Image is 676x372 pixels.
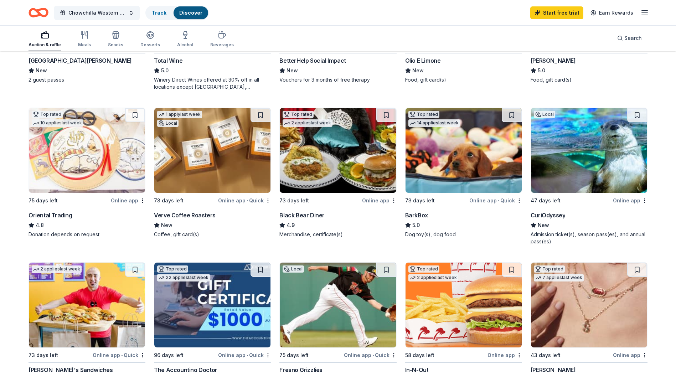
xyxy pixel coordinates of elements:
[218,351,271,360] div: Online app Quick
[538,221,549,229] span: New
[405,56,441,65] div: Olio E Limone
[406,108,522,193] img: Image for BarkBox
[280,108,396,193] img: Image for Black Bear Diner
[93,351,145,360] div: Online app Quick
[279,56,346,65] div: BetterHelp Social Impact
[32,119,83,127] div: 10 applies last week
[29,108,145,193] img: Image for Oriental Trading
[405,196,435,205] div: 73 days left
[29,351,58,360] div: 73 days left
[154,108,270,193] img: Image for Verve Coffee Roasters
[29,196,58,205] div: 75 days left
[29,108,145,238] a: Image for Oriental TradingTop rated10 applieslast week75 days leftOnline appOriental Trading4.8Do...
[531,76,647,83] div: Food, gift card(s)
[538,66,545,75] span: 5.0
[36,221,44,229] span: 4.8
[534,111,555,118] div: Local
[54,6,140,20] button: Chowchilla Western Stampede Grand Marshal [PERSON_NAME]
[157,120,179,127] div: Local
[531,108,647,245] a: Image for CuriOdysseyLocal47 days leftOnline appCuriOdysseyNewAdmission ticket(s), season pass(es...
[531,263,647,347] img: Image for Kendra Scott
[405,231,522,238] div: Dog toy(s), dog food
[157,111,202,118] div: 1 apply last week
[412,66,424,75] span: New
[612,31,647,45] button: Search
[154,351,184,360] div: 96 days left
[531,211,566,219] div: CuriOdyssey
[32,265,82,273] div: 2 applies last week
[32,111,63,118] div: Top rated
[29,56,132,65] div: [GEOGRAPHIC_DATA][PERSON_NAME]
[408,111,439,118] div: Top rated
[279,231,396,238] div: Merchandise, certificate(s)
[405,108,522,238] a: Image for BarkBoxTop rated14 applieslast week73 days leftOnline app•QuickBarkBox5.0Dog toy(s), do...
[287,66,298,75] span: New
[613,196,647,205] div: Online app
[279,108,396,238] a: Image for Black Bear DinerTop rated2 applieslast week73 days leftOnline appBlack Bear Diner4.9Mer...
[372,352,374,358] span: •
[111,196,145,205] div: Online app
[287,221,295,229] span: 4.9
[29,211,72,219] div: Oriental Trading
[487,351,522,360] div: Online app
[154,56,182,65] div: Total Wine
[140,28,160,51] button: Desserts
[78,42,91,48] div: Meals
[154,263,270,347] img: Image for The Accounting Doctor
[531,56,576,65] div: [PERSON_NAME]
[179,10,202,16] a: Discover
[624,34,642,42] span: Search
[534,265,565,273] div: Top rated
[154,211,216,219] div: Verve Coffee Roasters
[408,119,460,127] div: 14 applies last week
[157,265,188,273] div: Top rated
[530,6,583,19] a: Start free trial
[218,196,271,205] div: Online app Quick
[283,111,314,118] div: Top rated
[531,196,561,205] div: 47 days left
[154,196,184,205] div: 73 days left
[157,274,210,281] div: 22 applies last week
[108,42,123,48] div: Snacks
[405,351,434,360] div: 58 days left
[283,265,304,273] div: Local
[140,42,160,48] div: Desserts
[108,28,123,51] button: Snacks
[29,263,145,347] img: Image for Ike's Sandwiches
[613,351,647,360] div: Online app
[154,76,271,91] div: Winery Direct Wines offered at 30% off in all locations except [GEOGRAPHIC_DATA], [GEOGRAPHIC_DAT...
[279,76,396,83] div: Vouchers for 3 months of free therapy
[279,351,309,360] div: 75 days left
[177,42,193,48] div: Alcohol
[121,352,123,358] span: •
[247,198,248,203] span: •
[344,351,397,360] div: Online app Quick
[408,274,458,281] div: 2 applies last week
[498,198,499,203] span: •
[283,119,332,127] div: 2 applies last week
[586,6,638,19] a: Earn Rewards
[408,265,439,273] div: Top rated
[531,108,647,193] img: Image for CuriOdyssey
[405,211,428,219] div: BarkBox
[78,28,91,51] button: Meals
[531,231,647,245] div: Admission ticket(s), season pass(es), and annual pass(es)
[154,108,271,238] a: Image for Verve Coffee Roasters1 applylast weekLocal73 days leftOnline app•QuickVerve Coffee Roas...
[469,196,522,205] div: Online app Quick
[406,263,522,347] img: Image for In-N-Out
[405,76,522,83] div: Food, gift card(s)
[531,351,561,360] div: 43 days left
[29,28,61,51] button: Auction & raffle
[280,263,396,347] img: Image for Fresno Grizzlies
[145,6,209,20] button: TrackDiscover
[210,42,234,48] div: Beverages
[68,9,125,17] span: Chowchilla Western Stampede Grand Marshal [PERSON_NAME]
[161,221,172,229] span: New
[177,28,193,51] button: Alcohol
[362,196,397,205] div: Online app
[534,274,584,281] div: 7 applies last week
[29,4,48,21] a: Home
[279,211,325,219] div: Black Bear Diner
[29,42,61,48] div: Auction & raffle
[161,66,169,75] span: 5.0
